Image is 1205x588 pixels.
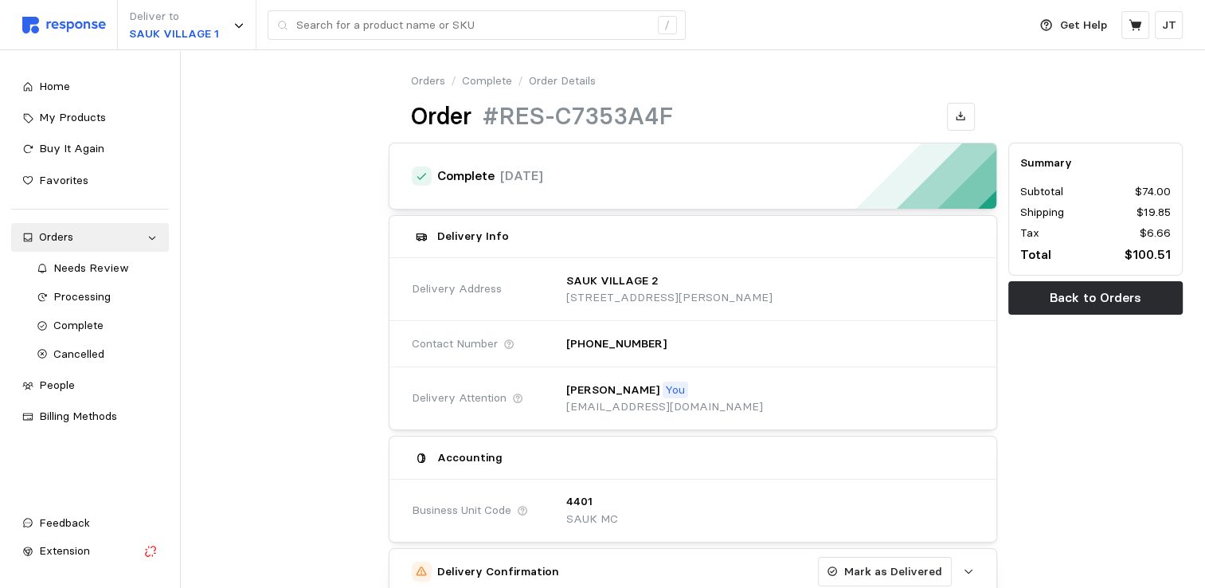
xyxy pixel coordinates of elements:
span: Delivery Address [412,280,502,298]
h1: #RES-C7353A4F [483,101,674,132]
a: Needs Review [25,254,169,283]
span: Processing [53,289,111,304]
a: Orders [411,73,445,90]
a: Processing [25,283,169,312]
p: Order Details [529,73,596,90]
p: You [665,382,685,399]
div: Orders [39,229,141,246]
input: Search for a product name or SKU [296,11,649,40]
span: Feedback [39,515,90,530]
span: Needs Review [53,261,129,275]
span: Complete [53,318,104,332]
p: 4401 [566,493,593,511]
p: Shipping [1020,204,1064,221]
span: Favorites [39,173,88,187]
a: Billing Methods [11,402,169,431]
p: Total [1020,245,1051,265]
a: People [11,371,169,400]
button: Back to Orders [1008,281,1183,315]
button: Extension [11,537,169,566]
p: [STREET_ADDRESS][PERSON_NAME] [566,289,773,307]
p: $74.00 [1135,183,1171,201]
button: Mark as Delivered [818,557,952,587]
p: $19.85 [1137,204,1171,221]
button: Get Help [1031,10,1117,41]
p: $6.66 [1140,225,1171,242]
a: Home [11,73,169,101]
p: Back to Orders [1050,288,1141,308]
p: SAUK VILLAGE 1 [129,25,219,43]
h4: Complete [437,167,495,186]
p: [PHONE_NUMBER] [566,335,667,353]
h5: Delivery Confirmation [437,563,559,580]
span: Cancelled [53,347,104,361]
p: SAUK VILLAGE 2 [566,272,659,290]
p: [PERSON_NAME] [566,382,659,399]
p: Get Help [1060,17,1107,34]
span: Business Unit Code [412,502,511,519]
a: Complete [462,73,512,90]
span: Contact Number [412,335,498,353]
h5: Delivery Info [437,228,509,245]
a: Buy It Again [11,135,169,163]
p: / [451,73,456,90]
h5: Summary [1020,155,1171,171]
h1: Order [411,101,471,132]
a: Complete [25,312,169,340]
a: Favorites [11,167,169,195]
p: JT [1162,17,1176,34]
p: [DATE] [500,166,543,186]
p: / [518,73,523,90]
span: Extension [39,543,90,558]
p: $100.51 [1125,245,1171,265]
span: My Products [39,110,106,124]
p: Deliver to [129,8,219,25]
a: Orders [11,223,169,252]
h5: Accounting [437,449,503,466]
span: Delivery Attention [412,390,507,407]
span: People [39,378,75,392]
span: Buy It Again [39,141,104,155]
a: My Products [11,104,169,132]
p: SAUK MC [566,511,618,528]
img: svg%3e [22,17,106,33]
button: Feedback [11,509,169,538]
button: JT [1155,11,1183,39]
span: Billing Methods [39,409,117,423]
p: Mark as Delivered [844,563,942,581]
span: Home [39,79,70,93]
div: / [658,16,677,35]
a: Cancelled [25,340,169,369]
p: Tax [1020,225,1039,242]
p: [EMAIL_ADDRESS][DOMAIN_NAME] [566,398,763,416]
p: Subtotal [1020,183,1063,201]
